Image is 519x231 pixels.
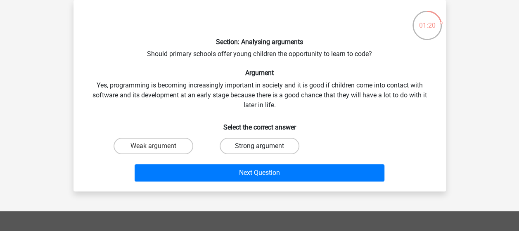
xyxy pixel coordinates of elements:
[77,7,443,185] div: Should primary schools offer young children the opportunity to learn to code? Yes, programming is...
[87,69,433,77] h6: Argument
[135,164,384,181] button: Next Question
[114,138,193,154] label: Weak argument
[220,138,299,154] label: Strong argument
[87,38,433,46] h6: Section: Analysing arguments
[412,10,443,31] div: 01:20
[87,117,433,131] h6: Select the correct answer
